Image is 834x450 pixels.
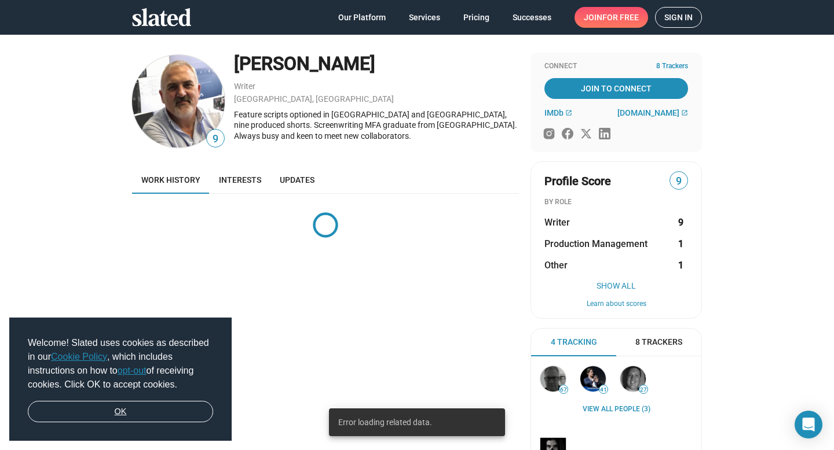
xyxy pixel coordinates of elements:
a: Interests [210,166,270,194]
span: Other [544,259,568,271]
span: Production Management [544,238,648,250]
strong: 1 [678,259,683,271]
span: IMDb [544,108,564,117]
span: 67 [559,386,568,393]
div: Open Intercom Messenger [795,411,822,438]
span: Writer [544,216,570,228]
span: Join To Connect [547,78,686,99]
span: Work history [141,175,200,185]
div: Feature scripts optioned in [GEOGRAPHIC_DATA] and [GEOGRAPHIC_DATA], nine produced shorts. Screen... [234,109,519,142]
a: Pricing [454,7,499,28]
span: Sign in [664,8,693,27]
span: Updates [280,175,314,185]
a: dismiss cookie message [28,401,213,423]
button: Show All [544,281,688,290]
mat-icon: open_in_new [565,109,572,116]
a: Writer [234,82,255,91]
span: for free [602,7,639,28]
span: Join [584,7,639,28]
span: [DOMAIN_NAME] [617,108,679,117]
a: Sign in [655,7,702,28]
button: Learn about scores [544,300,688,309]
a: Updates [270,166,324,194]
a: Work history [132,166,210,194]
span: Pricing [463,7,489,28]
span: 41 [599,386,608,393]
span: Profile Score [544,174,611,189]
div: cookieconsent [9,318,232,441]
span: Welcome! Slated uses cookies as described in our , which includes instructions on how to of recei... [28,336,213,392]
a: opt-out [118,366,147,375]
mat-icon: open_in_new [681,109,688,116]
span: 8 Trackers [656,62,688,71]
a: Our Platform [329,7,395,28]
strong: 1 [678,238,683,250]
a: View all People (3) [583,405,650,414]
a: Joinfor free [575,7,648,28]
span: 8 Trackers [635,337,682,348]
img: Steven M. Smith [620,366,646,392]
span: 27 [639,386,648,393]
img: Stephan Paternot [580,366,606,392]
a: Successes [503,7,561,28]
a: IMDb [544,108,572,117]
span: Successes [513,7,551,28]
div: Connect [544,62,688,71]
span: Interests [219,175,261,185]
div: BY ROLE [544,198,688,207]
a: Join To Connect [544,78,688,99]
span: Our Platform [338,7,386,28]
a: Services [400,7,449,28]
a: [GEOGRAPHIC_DATA], [GEOGRAPHIC_DATA] [234,94,394,104]
img: Ronnie Mackintosh [132,55,225,147]
a: Cookie Policy [51,352,107,362]
span: Error loading related data. [338,416,432,428]
span: 9 [670,174,687,189]
span: 4 Tracking [551,337,597,348]
strong: 9 [678,216,683,228]
div: [PERSON_NAME] [234,51,519,76]
span: Services [409,7,440,28]
a: [DOMAIN_NAME] [617,108,688,117]
img: David Linde [540,366,566,392]
span: 9 [207,131,224,147]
